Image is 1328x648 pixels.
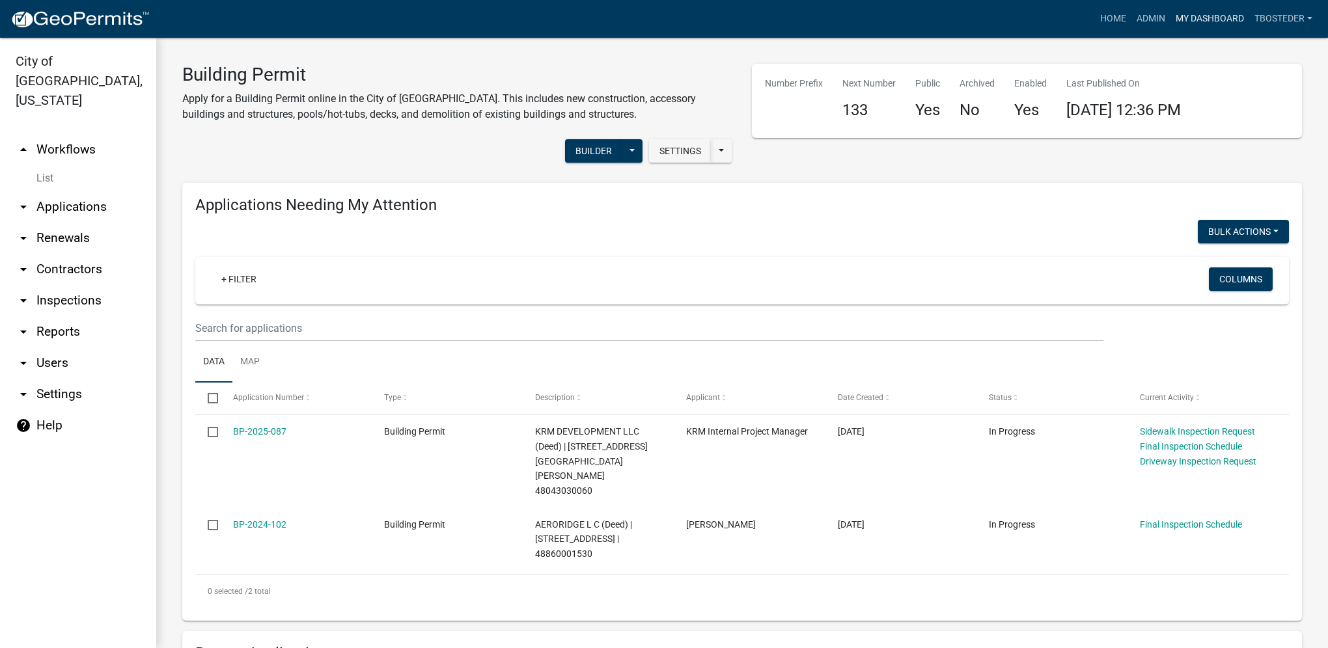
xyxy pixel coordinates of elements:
a: My Dashboard [1170,7,1249,31]
h4: Applications Needing My Attention [195,196,1289,215]
h4: No [960,101,995,120]
datatable-header-cell: Description [523,383,674,414]
span: In Progress [989,426,1035,437]
p: Last Published On [1066,77,1181,90]
datatable-header-cell: Date Created [825,383,976,414]
span: 0 selected / [208,587,248,596]
h4: Yes [1014,101,1047,120]
div: 2 total [195,575,1289,608]
a: tbosteder [1249,7,1318,31]
datatable-header-cell: Select [195,383,220,414]
a: Data [195,342,232,383]
span: Current Activity [1140,393,1194,402]
span: KRM DEVELOPMENT LLC (Deed) | 1602 E GIRARD AVE | 48043030060 [535,426,648,496]
i: arrow_drop_down [16,199,31,215]
i: help [16,418,31,433]
i: arrow_drop_down [16,355,31,371]
a: Sidewalk Inspection Request [1140,426,1255,437]
span: Type [384,393,401,402]
span: Applicant [686,393,720,402]
a: Map [232,342,268,383]
button: Columns [1209,267,1273,291]
datatable-header-cell: Status [976,383,1127,414]
span: In Progress [989,519,1035,530]
span: Building Permit [384,426,445,437]
button: Bulk Actions [1198,220,1289,243]
a: Driveway Inspection Request [1140,456,1256,466]
h4: Yes [915,101,940,120]
i: arrow_drop_down [16,262,31,277]
span: 04/28/2025 [838,426,865,437]
p: Public [915,77,940,90]
span: [DATE] 12:36 PM [1066,101,1181,119]
i: arrow_drop_down [16,386,31,402]
h3: Building Permit [182,64,732,86]
p: Archived [960,77,995,90]
span: Building Permit [384,519,445,530]
a: Final Inspection Schedule [1140,519,1242,530]
a: BP-2025-087 [233,426,286,437]
span: 07/31/2024 [838,519,865,530]
a: + Filter [211,267,267,291]
datatable-header-cell: Application Number [220,383,371,414]
a: Final Inspection Schedule [1140,441,1242,452]
a: BP-2024-102 [233,519,286,530]
input: Search for applications [195,315,1103,342]
span: Date Created [838,393,883,402]
h4: 133 [842,101,896,120]
span: tyler [686,519,756,530]
span: Status [989,393,1012,402]
i: arrow_drop_down [16,293,31,308]
p: Next Number [842,77,896,90]
button: Settings [649,139,712,163]
p: Apply for a Building Permit online in the City of [GEOGRAPHIC_DATA]. This includes new constructi... [182,91,732,122]
datatable-header-cell: Applicant [674,383,825,414]
datatable-header-cell: Type [372,383,523,414]
span: KRM Internal Project Manager [686,426,808,437]
span: Description [535,393,575,402]
p: Number Prefix [765,77,823,90]
span: Application Number [233,393,304,402]
span: AERORIDGE L C (Deed) | 1009 S JEFFERSON WAY | 48860001530 [535,519,632,560]
i: arrow_drop_down [16,324,31,340]
i: arrow_drop_up [16,142,31,157]
i: arrow_drop_down [16,230,31,246]
a: Admin [1131,7,1170,31]
p: Enabled [1014,77,1047,90]
button: Builder [565,139,622,163]
datatable-header-cell: Current Activity [1127,383,1279,414]
a: Home [1095,7,1131,31]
